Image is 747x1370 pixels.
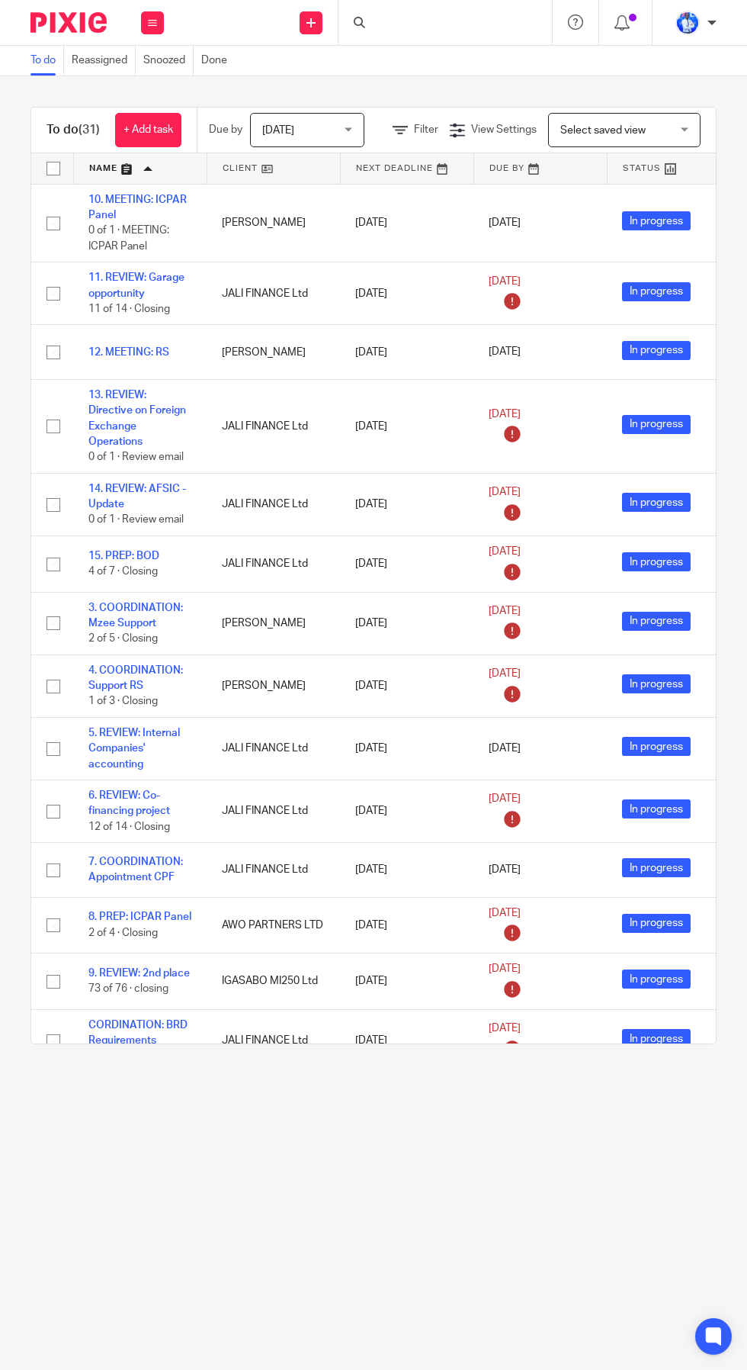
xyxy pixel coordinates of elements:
[88,225,169,252] span: 0 of 1 · MEETING: ICPAR Panel
[30,46,64,76] a: To do
[207,780,340,842] td: JALI FINANCE Ltd
[340,780,473,842] td: [DATE]
[88,452,184,462] span: 0 of 1 · Review email
[207,717,340,780] td: JALI FINANCE Ltd
[207,473,340,535] td: JALI FINANCE Ltd
[88,390,186,447] a: 13. REVIEW: Directive on Foreign Exchange Operations
[88,551,159,561] a: 15. PREP: BOD
[340,654,473,717] td: [DATE]
[79,124,100,136] span: (31)
[340,954,473,1010] td: [DATE]
[88,1020,188,1046] a: CORDINATION: BRD Requirements
[560,125,646,136] span: Select saved view
[115,113,181,147] a: + Add task
[340,379,473,473] td: [DATE]
[340,897,473,954] td: [DATE]
[207,897,340,954] td: AWO PARTNERS LTD
[88,304,170,314] span: 11 of 14 · Closing
[675,11,700,35] img: WhatsApp%20Image%202022-01-17%20at%2010.26.43%20PM.jpeg
[471,124,537,135] span: View Settings
[207,379,340,473] td: JALI FINANCE Ltd
[340,325,473,379] td: [DATE]
[340,535,473,592] td: [DATE]
[622,282,691,301] span: In progress
[88,665,183,691] a: 4. COORDINATION: Support RS
[622,415,691,434] span: In progress
[489,347,521,358] span: [DATE]
[207,654,340,717] td: [PERSON_NAME]
[88,696,158,707] span: 1 of 3 · Closing
[489,606,521,616] span: [DATE]
[489,217,521,228] span: [DATE]
[88,566,158,577] span: 4 of 7 · Closing
[88,790,170,816] a: 6. REVIEW: Co-financing project
[88,857,183,883] a: 7. COORDINATION: Appointment CPF
[489,1023,521,1034] span: [DATE]
[88,912,191,922] a: 8. PREP: ICPAR Panel
[207,843,340,897] td: JALI FINANCE Ltd
[207,592,340,654] td: [PERSON_NAME]
[489,743,521,754] span: [DATE]
[143,46,194,76] a: Snoozed
[622,211,691,230] span: In progress
[489,864,521,875] span: [DATE]
[340,592,473,654] td: [DATE]
[340,262,473,325] td: [DATE]
[489,409,521,420] span: [DATE]
[207,1009,340,1072] td: JALI FINANCE Ltd
[88,603,183,629] a: 3. COORDINATION: Mzee Support
[489,276,521,287] span: [DATE]
[207,184,340,262] td: [PERSON_NAME]
[30,12,107,33] img: Pixie
[209,122,242,137] p: Due by
[622,612,691,631] span: In progress
[340,1009,473,1072] td: [DATE]
[207,535,340,592] td: JALI FINANCE Ltd
[262,125,294,136] span: [DATE]
[340,473,473,535] td: [DATE]
[489,793,521,804] span: [DATE]
[340,717,473,780] td: [DATE]
[88,515,184,526] span: 0 of 1 · Review email
[414,124,438,135] span: Filter
[88,984,168,995] span: 73 of 76 · closing
[201,46,235,76] a: Done
[88,822,170,832] span: 12 of 14 · Closing
[489,963,521,974] span: [DATE]
[88,484,186,510] a: 14. REVIEW: AFSIC - Update
[622,493,691,512] span: In progress
[88,728,180,770] a: 5. REVIEW: Internal Companies' accounting
[340,843,473,897] td: [DATE]
[622,1029,691,1048] span: In progress
[340,184,473,262] td: [DATE]
[622,858,691,877] span: In progress
[622,914,691,933] span: In progress
[622,737,691,756] span: In progress
[72,46,136,76] a: Reassigned
[622,799,691,818] span: In progress
[622,552,691,571] span: In progress
[622,674,691,693] span: In progress
[88,633,158,644] span: 2 of 5 · Closing
[88,347,169,358] a: 12. MEETING: RS
[88,272,184,298] a: 11. REVIEW: Garage opportunity
[88,928,158,938] span: 2 of 4 · Closing
[489,668,521,679] span: [DATE]
[88,195,187,220] a: 10. MEETING: ICPAR Panel
[46,122,100,138] h1: To do
[489,487,521,497] span: [DATE]
[622,341,691,360] span: In progress
[622,970,691,989] span: In progress
[88,968,190,979] a: 9. REVIEW: 2nd place
[207,954,340,1010] td: IGASABO MI250 Ltd
[489,546,521,557] span: [DATE]
[207,262,340,325] td: JALI FINANCE Ltd
[489,908,521,918] span: [DATE]
[207,325,340,379] td: [PERSON_NAME]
